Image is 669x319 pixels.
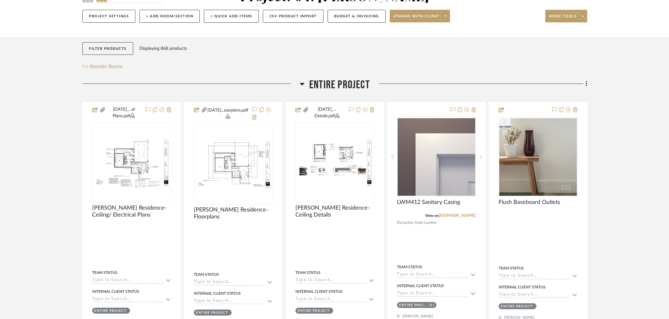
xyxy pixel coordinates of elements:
[425,214,439,217] span: View on
[499,118,577,196] img: Flush Baseboard Outlets
[397,220,401,226] span: By
[499,292,570,298] input: Type to Search…
[501,304,533,309] div: Entire Project
[397,272,468,278] input: Type to Search…
[295,270,321,275] div: Team Status
[390,10,450,22] button: Share with client
[328,10,386,23] button: Budget & Invoicing
[94,309,126,313] div: Entire Project
[263,10,323,23] button: CSV Product Import
[397,283,444,289] div: Internal Client Status
[499,265,524,271] div: Team Status
[394,14,440,23] span: Share with client
[139,10,200,23] button: + Add Room/Section
[295,289,342,294] div: Internal Client Status
[429,303,435,308] div: (1)
[499,273,570,279] input: Type to Search…
[398,118,475,196] img: LWM412 Sanitary Casing
[295,297,367,303] input: Type to Search…
[194,291,241,296] div: Internal Client Status
[92,205,171,218] span: [PERSON_NAME] Residence- Ceiling/ Electrical Plans
[194,280,265,286] input: Type to Search…
[194,140,272,190] img: Linck Residence- Floorplans
[298,309,329,313] div: Entire Project
[92,270,117,275] div: Team Status
[549,14,577,23] span: More tools
[194,272,219,277] div: Team Status
[194,206,273,220] span: [PERSON_NAME] Residence- Floorplans
[82,42,133,55] button: Filter Products
[93,138,170,188] img: Linck Residence- Ceiling/ Electrical Plans
[92,278,163,284] input: Type to Search…
[204,10,259,23] button: + Quick Add Items
[439,213,476,218] a: [DOMAIN_NAME]
[397,264,422,270] div: Team Status
[82,63,123,70] button: Reorder Rooms
[194,299,265,304] input: Type to Search…
[309,78,370,92] span: Entire Project
[106,106,142,119] button: [DATE]_...al Plans.pdf
[296,138,374,188] img: Linck Residence- Ceiling Details
[309,106,345,119] button: [DATE]_... Details.pdf
[499,199,560,206] span: Flush Baseboard Outlets
[82,10,135,23] button: Project Settings
[401,220,437,226] span: Garden State Lumber
[207,106,248,121] button: [DATE]...oorplans.pdf
[196,310,228,315] div: Entire Project
[397,291,468,297] input: Type to Search…
[399,303,428,308] div: Entire Project
[295,205,374,218] span: [PERSON_NAME] Residence- Ceiling Details
[92,297,163,303] input: Type to Search…
[90,63,123,70] span: Reorder Rooms
[139,42,187,55] div: Displaying 868 products
[92,289,139,294] div: Internal Client Status
[295,278,367,284] input: Type to Search…
[499,284,546,290] div: Internal Client Status
[545,10,587,22] button: More tools
[397,199,460,206] span: LWM412 Sanitary Casing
